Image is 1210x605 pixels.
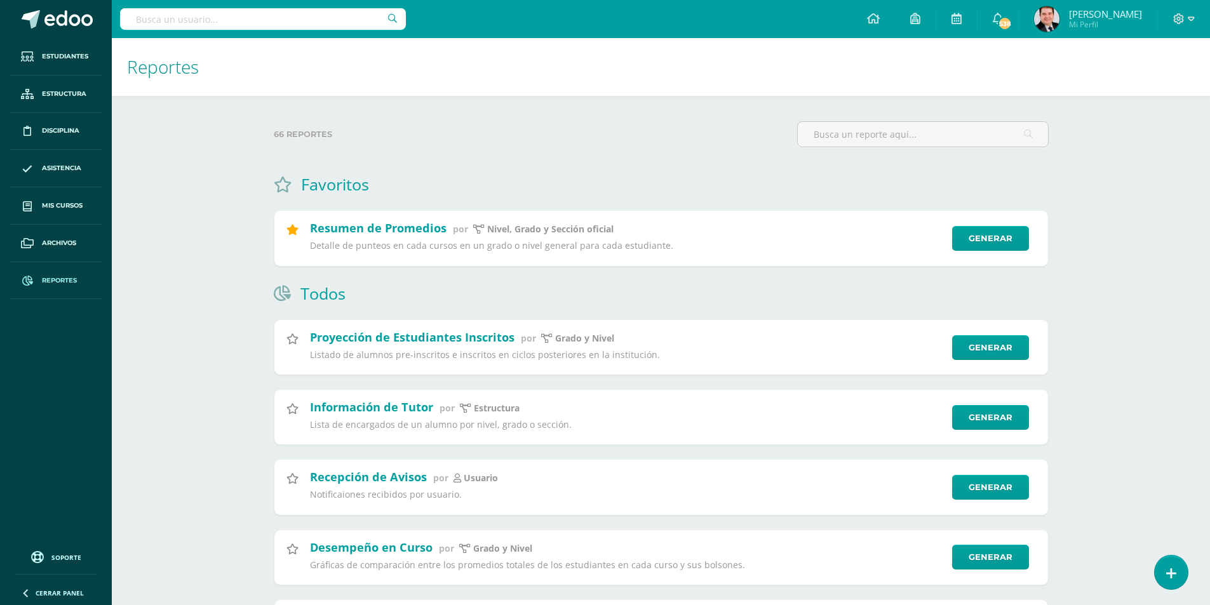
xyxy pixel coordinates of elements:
[473,543,532,554] p: Grado y Nivel
[10,76,102,113] a: Estructura
[301,173,369,195] h1: Favoritos
[952,475,1029,500] a: Generar
[1034,6,1059,32] img: af1a872015daedc149f5fcb991658e4f.png
[952,405,1029,430] a: Generar
[10,113,102,150] a: Disciplina
[127,55,199,79] span: Reportes
[521,332,536,344] span: por
[487,223,614,235] p: Nivel, Grado y Sección oficial
[310,329,514,345] h2: Proyección de Estudiantes Inscritos
[42,163,81,173] span: Asistencia
[952,545,1029,569] a: Generar
[300,283,346,304] h1: Todos
[1069,19,1142,30] span: Mi Perfil
[10,187,102,225] a: Mis cursos
[555,333,614,344] p: Grado y Nivel
[10,38,102,76] a: Estudiantes
[51,553,81,562] span: Soporte
[42,201,83,211] span: Mis cursos
[998,17,1012,30] span: 538
[42,276,77,286] span: Reportes
[310,240,944,251] p: Detalle de punteos en cada cursos en un grado o nivel general para cada estudiante.
[310,559,944,571] p: Gráficas de comparación entre los promedios totales de los estudiantes en cada curso y sus bolsones.
[274,121,787,147] label: 66 reportes
[310,220,447,236] h2: Resumen de Promedios
[798,122,1048,147] input: Busca un reporte aquí...
[310,349,944,361] p: Listado de alumnos pre-inscritos e inscritos en ciclos posteriores en la institución.
[10,262,102,300] a: Reportes
[952,335,1029,360] a: Generar
[474,402,520,414] p: estructura
[433,472,448,484] span: por
[10,150,102,187] a: Asistencia
[453,223,468,235] span: por
[310,469,427,484] h2: Recepción de Avisos
[15,548,97,565] a: Soporte
[36,588,84,597] span: Cerrar panel
[952,226,1029,251] a: Generar
[310,540,433,555] h2: Desempeño en Curso
[310,489,944,500] p: Notificaiones recibidos por usuario.
[440,402,455,414] span: por
[310,419,944,430] p: Lista de encargados de un alumno por nivel, grado o sección.
[464,472,498,484] p: Usuario
[120,8,406,30] input: Busca un usuario...
[42,238,76,248] span: Archivos
[42,126,79,136] span: Disciplina
[439,542,454,554] span: por
[10,225,102,262] a: Archivos
[42,89,86,99] span: Estructura
[42,51,88,62] span: Estudiantes
[1069,8,1142,20] span: [PERSON_NAME]
[310,399,433,415] h2: Información de Tutor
